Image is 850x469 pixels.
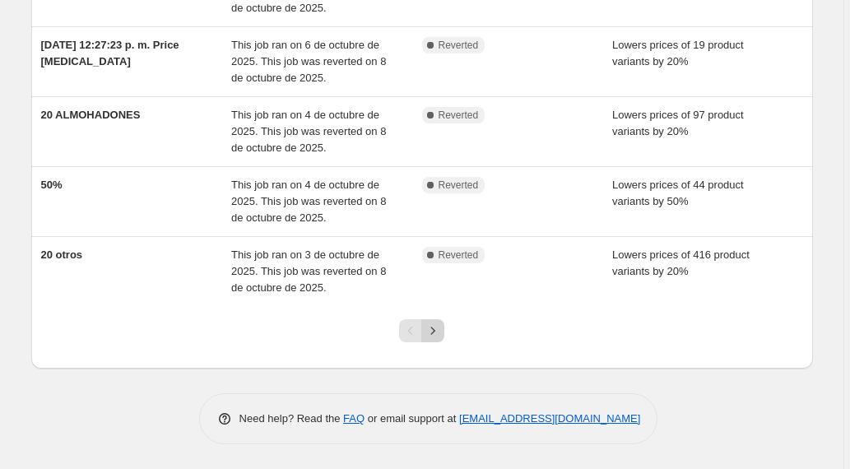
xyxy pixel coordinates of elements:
a: [EMAIL_ADDRESS][DOMAIN_NAME] [459,412,640,425]
span: Reverted [439,39,479,52]
span: This job ran on 3 de octubre de 2025. This job was reverted on 8 de octubre de 2025. [231,248,386,294]
span: 20 otros [41,248,83,261]
a: FAQ [343,412,365,425]
span: Reverted [439,109,479,122]
span: This job ran on 4 de octubre de 2025. This job was reverted on 8 de octubre de 2025. [231,109,386,154]
span: Need help? Read the [239,412,344,425]
span: [DATE] 12:27:23 p. m. Price [MEDICAL_DATA] [41,39,179,67]
span: Reverted [439,248,479,262]
span: This job ran on 6 de octubre de 2025. This job was reverted on 8 de octubre de 2025. [231,39,386,84]
span: Lowers prices of 19 product variants by 20% [612,39,744,67]
span: 20 ALMOHADONES [41,109,141,121]
span: Reverted [439,179,479,192]
span: This job ran on 4 de octubre de 2025. This job was reverted on 8 de octubre de 2025. [231,179,386,224]
span: Lowers prices of 97 product variants by 20% [612,109,744,137]
span: or email support at [365,412,459,425]
span: Lowers prices of 44 product variants by 50% [612,179,744,207]
span: Lowers prices of 416 product variants by 20% [612,248,750,277]
span: 50% [41,179,63,191]
nav: Pagination [399,319,444,342]
button: Next [421,319,444,342]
